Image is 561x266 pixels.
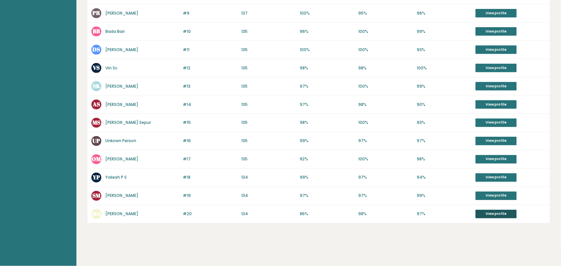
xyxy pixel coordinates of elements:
[92,192,101,200] text: SM
[476,64,517,72] a: View profile
[476,82,517,91] a: View profile
[93,46,100,53] text: DS
[417,47,472,53] p: 93%
[105,211,138,217] a: [PERSON_NAME]
[300,156,354,162] p: 92%
[359,120,413,126] p: 100%
[417,83,472,89] p: 99%
[300,10,354,16] p: 100%
[183,211,237,217] p: #20
[417,156,472,162] p: 98%
[183,10,237,16] p: #9
[183,156,237,162] p: #17
[241,29,296,35] p: 135
[300,65,354,71] p: 98%
[183,120,237,126] p: #15
[92,174,100,181] text: YP
[241,193,296,199] p: 134
[105,65,117,71] a: Vin Sc
[183,47,237,53] p: #11
[476,192,517,200] a: View profile
[93,28,100,35] text: BB
[359,156,413,162] p: 100%
[359,83,413,89] p: 100%
[92,9,101,17] text: PR
[476,119,517,127] a: View profile
[359,193,413,199] p: 97%
[241,156,296,162] p: 135
[359,175,413,181] p: 97%
[417,10,472,16] p: 96%
[300,102,354,108] p: 97%
[241,102,296,108] p: 135
[417,102,472,108] p: 90%
[417,175,472,181] p: 94%
[417,138,472,144] p: 97%
[241,10,296,16] p: 137
[105,120,151,126] a: [PERSON_NAME] Sepur
[417,211,472,217] p: 97%
[300,175,354,181] p: 99%
[92,210,101,218] text: MA
[105,175,127,180] a: Yokesh P S
[417,29,472,35] p: 99%
[93,137,100,145] text: UP
[241,138,296,144] p: 135
[359,29,413,35] p: 100%
[300,211,354,217] p: 86%
[476,27,517,36] a: View profile
[417,120,472,126] p: 93%
[105,29,125,34] a: Bada Bari
[359,211,413,217] p: 98%
[241,65,296,71] p: 135
[92,101,100,108] text: AS
[92,119,100,127] text: MS
[476,100,517,109] a: View profile
[183,83,237,89] p: #13
[105,138,136,144] a: Unkown Person
[300,83,354,89] p: 97%
[300,120,354,126] p: 98%
[417,65,472,71] p: 100%
[241,211,296,217] p: 134
[300,138,354,144] p: 99%
[183,102,237,108] p: #14
[241,175,296,181] p: 134
[105,102,138,107] a: [PERSON_NAME]
[105,193,138,199] a: [PERSON_NAME]
[93,64,100,72] text: VS
[183,138,237,144] p: #16
[359,138,413,144] p: 97%
[183,65,237,71] p: #12
[359,65,413,71] p: 98%
[476,210,517,219] a: View profile
[300,47,354,53] p: 100%
[92,155,101,163] text: OM
[359,10,413,16] p: 95%
[241,120,296,126] p: 135
[476,45,517,54] a: View profile
[300,29,354,35] p: 96%
[359,102,413,108] p: 98%
[183,175,237,181] p: #18
[183,193,237,199] p: #19
[241,47,296,53] p: 135
[476,155,517,164] a: View profile
[476,9,517,18] a: View profile
[105,156,138,162] a: [PERSON_NAME]
[183,29,237,35] p: #10
[476,173,517,182] a: View profile
[300,193,354,199] p: 97%
[241,83,296,89] p: 135
[105,83,138,89] a: [PERSON_NAME]
[93,82,100,90] text: SK
[105,10,138,16] a: [PERSON_NAME]
[417,193,472,199] p: 99%
[476,137,517,145] a: View profile
[105,47,138,52] a: [PERSON_NAME]
[359,47,413,53] p: 100%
